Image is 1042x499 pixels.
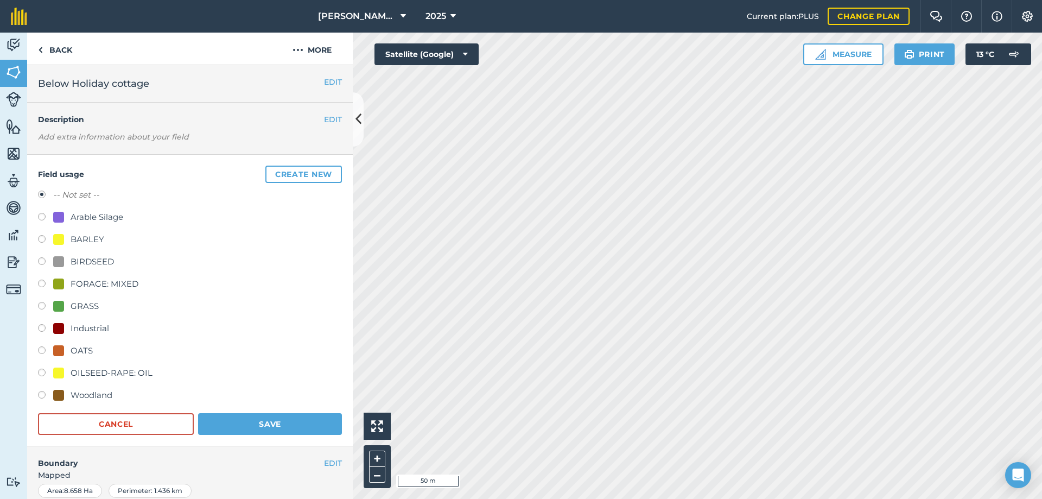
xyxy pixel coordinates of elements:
img: svg+xml;base64,PD94bWwgdmVyc2lvbj0iMS4wIiBlbmNvZGluZz0idXRmLTgiPz4KPCEtLSBHZW5lcmF0b3I6IEFkb2JlIE... [6,477,21,487]
button: + [369,451,385,467]
div: GRASS [71,300,99,313]
img: Two speech bubbles overlapping with the left bubble in the forefront [930,11,943,22]
button: Satellite (Google) [374,43,479,65]
span: Current plan : PLUS [747,10,819,22]
em: Add extra information about your field [38,132,189,142]
label: -- Not set -- [53,188,99,201]
button: Measure [803,43,884,65]
img: svg+xml;base64,PHN2ZyB4bWxucz0iaHR0cDovL3d3dy53My5vcmcvMjAwMC9zdmciIHdpZHRoPSI1NiIgaGVpZ2h0PSI2MC... [6,64,21,80]
span: 2025 [425,10,446,23]
img: svg+xml;base64,PD94bWwgdmVyc2lvbj0iMS4wIiBlbmNvZGluZz0idXRmLTgiPz4KPCEtLSBHZW5lcmF0b3I6IEFkb2JlIE... [6,227,21,243]
button: Create new [265,166,342,183]
div: BIRDSEED [71,255,114,268]
img: svg+xml;base64,PD94bWwgdmVyc2lvbj0iMS4wIiBlbmNvZGluZz0idXRmLTgiPz4KPCEtLSBHZW5lcmF0b3I6IEFkb2JlIE... [6,173,21,189]
button: EDIT [324,76,342,88]
img: fieldmargin Logo [11,8,27,25]
div: BARLEY [71,233,104,246]
div: OATS [71,344,93,357]
div: Open Intercom Messenger [1005,462,1031,488]
span: 13 ° C [976,43,994,65]
img: Four arrows, one pointing top left, one top right, one bottom right and the last bottom left [371,420,383,432]
img: svg+xml;base64,PD94bWwgdmVyc2lvbj0iMS4wIiBlbmNvZGluZz0idXRmLTgiPz4KPCEtLSBHZW5lcmF0b3I6IEFkb2JlIE... [6,37,21,53]
img: svg+xml;base64,PHN2ZyB4bWxucz0iaHR0cDovL3d3dy53My5vcmcvMjAwMC9zdmciIHdpZHRoPSIxNyIgaGVpZ2h0PSIxNy... [992,10,1002,23]
span: Below Holiday cottage [38,76,149,91]
div: FORAGE: MIXED [71,277,138,290]
h4: Field usage [38,166,342,183]
div: Area : 8.658 Ha [38,484,102,498]
span: Mapped [27,469,353,481]
button: EDIT [324,457,342,469]
button: Print [894,43,955,65]
img: svg+xml;base64,PD94bWwgdmVyc2lvbj0iMS4wIiBlbmNvZGluZz0idXRmLTgiPz4KPCEtLSBHZW5lcmF0b3I6IEFkb2JlIE... [6,200,21,216]
div: OILSEED-RAPE: OIL [71,367,153,380]
button: – [369,467,385,483]
img: svg+xml;base64,PHN2ZyB4bWxucz0iaHR0cDovL3d3dy53My5vcmcvMjAwMC9zdmciIHdpZHRoPSI1NiIgaGVpZ2h0PSI2MC... [6,118,21,135]
img: svg+xml;base64,PHN2ZyB4bWxucz0iaHR0cDovL3d3dy53My5vcmcvMjAwMC9zdmciIHdpZHRoPSIyMCIgaGVpZ2h0PSIyNC... [293,43,303,56]
div: Woodland [71,389,112,402]
img: Ruler icon [815,49,826,60]
img: svg+xml;base64,PD94bWwgdmVyc2lvbj0iMS4wIiBlbmNvZGluZz0idXRmLTgiPz4KPCEtLSBHZW5lcmF0b3I6IEFkb2JlIE... [1003,43,1025,65]
button: Save [198,413,342,435]
button: More [271,33,353,65]
img: svg+xml;base64,PD94bWwgdmVyc2lvbj0iMS4wIiBlbmNvZGluZz0idXRmLTgiPz4KPCEtLSBHZW5lcmF0b3I6IEFkb2JlIE... [6,92,21,107]
img: svg+xml;base64,PHN2ZyB4bWxucz0iaHR0cDovL3d3dy53My5vcmcvMjAwMC9zdmciIHdpZHRoPSI5IiBoZWlnaHQ9IjI0Ii... [38,43,43,56]
img: svg+xml;base64,PD94bWwgdmVyc2lvbj0iMS4wIiBlbmNvZGluZz0idXRmLTgiPz4KPCEtLSBHZW5lcmF0b3I6IEFkb2JlIE... [6,254,21,270]
div: Perimeter : 1.436 km [109,484,192,498]
img: A cog icon [1021,11,1034,22]
h4: Boundary [27,446,324,469]
img: svg+xml;base64,PHN2ZyB4bWxucz0iaHR0cDovL3d3dy53My5vcmcvMjAwMC9zdmciIHdpZHRoPSI1NiIgaGVpZ2h0PSI2MC... [6,146,21,162]
span: [PERSON_NAME] Farm [318,10,396,23]
img: svg+xml;base64,PHN2ZyB4bWxucz0iaHR0cDovL3d3dy53My5vcmcvMjAwMC9zdmciIHdpZHRoPSIxOSIgaGVpZ2h0PSIyNC... [904,48,914,61]
button: Cancel [38,413,194,435]
a: Change plan [828,8,910,25]
img: A question mark icon [960,11,973,22]
a: Back [27,33,83,65]
button: EDIT [324,113,342,125]
button: 13 °C [965,43,1031,65]
img: svg+xml;base64,PD94bWwgdmVyc2lvbj0iMS4wIiBlbmNvZGluZz0idXRmLTgiPz4KPCEtLSBHZW5lcmF0b3I6IEFkb2JlIE... [6,282,21,297]
div: Industrial [71,322,109,335]
div: Arable Silage [71,211,123,224]
h4: Description [38,113,342,125]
